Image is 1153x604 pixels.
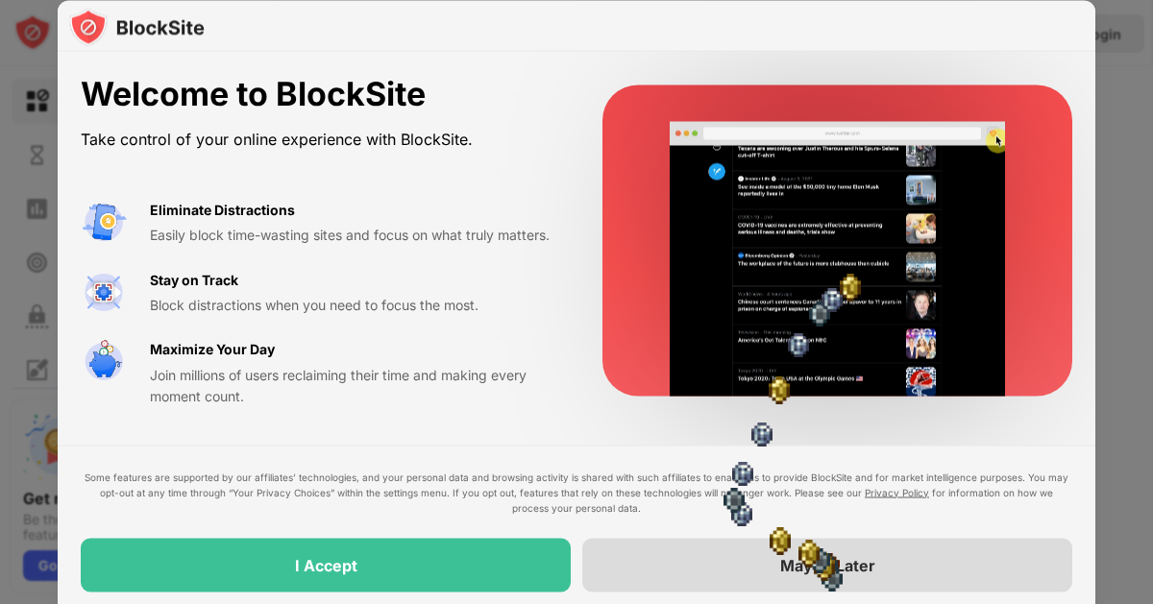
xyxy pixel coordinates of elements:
div: Maybe Later [780,555,875,574]
div: Eliminate Distractions [150,199,295,220]
div: Maximize Your Day [150,339,275,360]
div: Take control of your online experience with BlockSite. [81,125,556,153]
img: logo-blocksite.svg [69,8,205,46]
a: Privacy Policy [865,486,929,497]
div: Easily block time-wasting sites and focus on what truly matters. [150,225,556,246]
img: value-safe-time.svg [81,339,127,385]
img: value-avoid-distractions.svg [81,199,127,245]
div: Welcome to BlockSite [81,75,556,114]
div: Stay on Track [150,269,238,290]
div: Block distractions when you need to focus the most. [150,294,556,315]
img: value-focus.svg [81,269,127,315]
div: Join millions of users reclaiming their time and making every moment count. [150,364,556,407]
div: Some features are supported by our affiliates’ technologies, and your personal data and browsing ... [81,469,1072,515]
div: I Accept [295,555,357,574]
